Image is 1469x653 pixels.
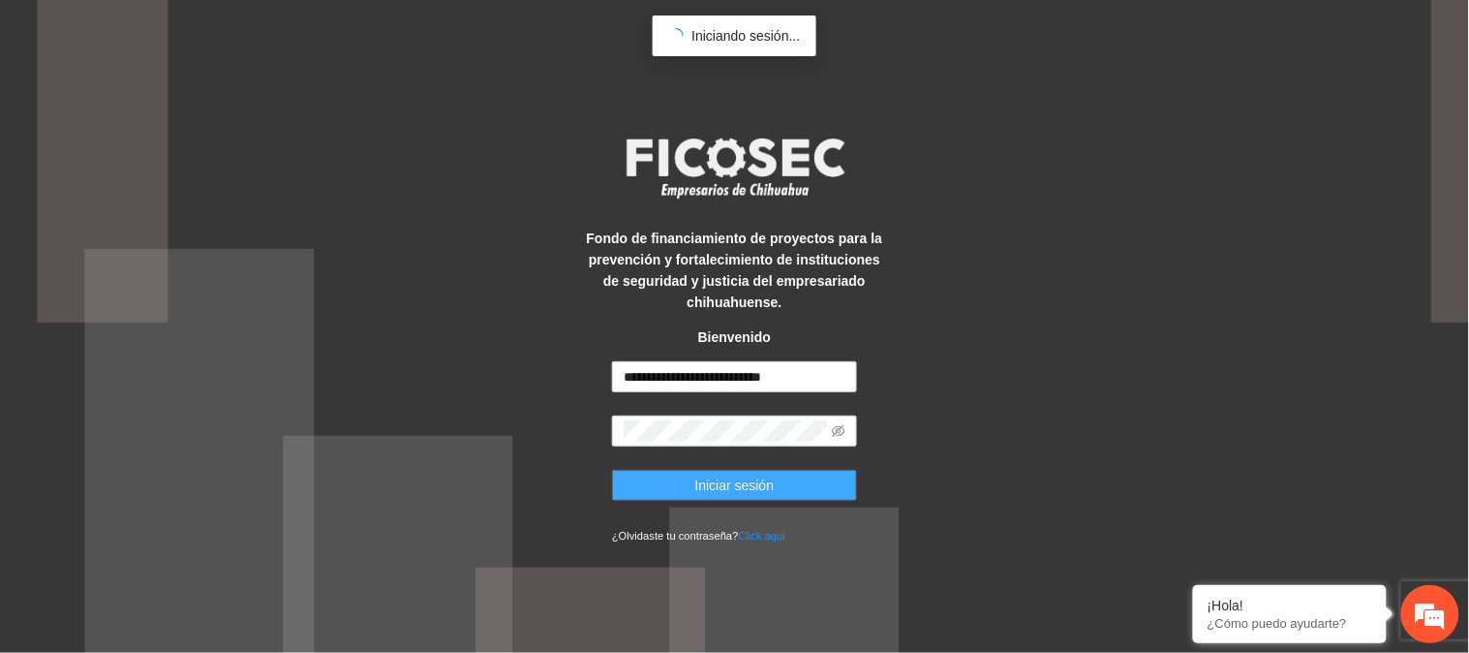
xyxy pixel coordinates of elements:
[739,530,786,542] a: Click aqui
[101,99,325,124] div: Chatee con nosotros ahora
[665,25,688,47] span: loading
[832,424,845,438] span: eye-invisible
[612,530,785,542] small: ¿Olvidaste tu contraseña?
[1208,598,1372,613] div: ¡Hola!
[691,28,800,44] span: Iniciando sesión...
[612,470,857,501] button: Iniciar sesión
[614,132,856,203] img: logo
[10,442,369,510] textarea: Escriba su mensaje y pulse “Intro”
[318,10,364,56] div: Minimizar ventana de chat en vivo
[587,231,883,310] strong: Fondo de financiamiento de proyectos para la prevención y fortalecimiento de instituciones de seg...
[695,475,775,496] span: Iniciar sesión
[698,329,771,345] strong: Bienvenido
[112,215,267,411] span: Estamos en línea.
[1208,616,1372,631] p: ¿Cómo puedo ayudarte?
